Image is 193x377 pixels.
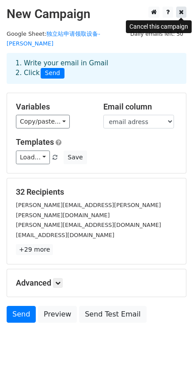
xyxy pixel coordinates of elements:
div: 1. Write your email in Gmail 2. Click [9,58,184,79]
span: Send [41,68,64,79]
a: Daily emails left: 50 [127,30,186,37]
h5: Advanced [16,278,177,288]
a: Preview [38,306,77,323]
a: 独立站申请领取设备-[PERSON_NAME] [7,30,100,47]
small: [EMAIL_ADDRESS][DOMAIN_NAME] [16,232,114,238]
h2: New Campaign [7,7,186,22]
small: Google Sheet: [7,30,100,47]
div: 聊天小组件 [149,335,193,377]
h5: Variables [16,102,90,112]
small: [PERSON_NAME][EMAIL_ADDRESS][PERSON_NAME][PERSON_NAME][DOMAIN_NAME] [16,202,161,219]
a: Copy/paste... [16,115,70,128]
a: Send [7,306,36,323]
small: [PERSON_NAME][EMAIL_ADDRESS][DOMAIN_NAME] [16,222,161,228]
div: Cancel this campaign [126,20,192,33]
a: Load... [16,151,50,164]
a: +29 more [16,244,53,255]
h5: 32 Recipients [16,187,177,197]
button: Save [64,151,87,164]
a: Send Test Email [79,306,146,323]
iframe: Chat Widget [149,335,193,377]
h5: Email column [103,102,178,112]
a: Templates [16,137,54,147]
